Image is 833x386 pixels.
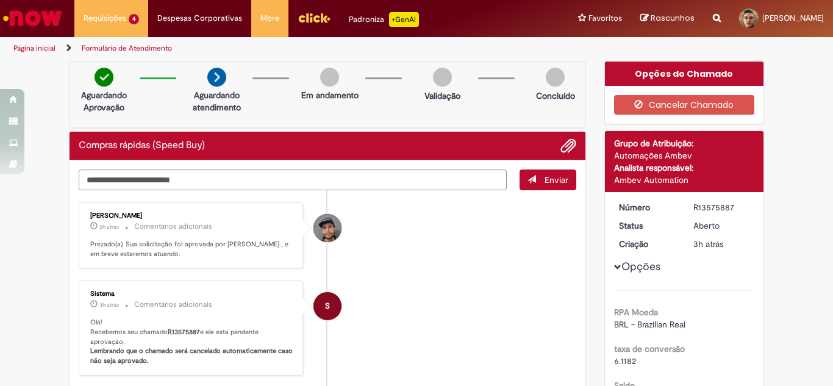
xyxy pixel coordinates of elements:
img: img-circle-grey.png [546,68,565,87]
a: Formulário de Atendimento [82,43,172,53]
div: Padroniza [349,12,419,27]
span: More [260,12,279,24]
span: Requisições [84,12,126,24]
img: img-circle-grey.png [320,68,339,87]
b: taxa de conversão [614,343,685,354]
div: System [313,292,341,320]
time: 29/09/2025 10:51:37 [99,301,119,309]
dt: Status [610,220,685,232]
p: Aguardando Aprovação [74,89,134,113]
span: Despesas Corporativas [157,12,242,24]
dt: Número [610,201,685,213]
small: Comentários adicionais [134,299,212,310]
span: [PERSON_NAME] [762,13,824,23]
span: 3h atrás [99,301,119,309]
span: 3h atrás [693,238,723,249]
dt: Criação [610,238,685,250]
img: click_logo_yellow_360x200.png [298,9,331,27]
textarea: Digite sua mensagem aqui... [79,170,507,190]
b: R13575887 [168,327,200,337]
h2: Compras rápidas (Speed Buy) Histórico de tíquete [79,140,205,151]
button: Cancelar Chamado [614,95,755,115]
img: ServiceNow [1,6,64,30]
div: Ambev Automation [614,174,755,186]
span: S [325,291,330,321]
a: Rascunhos [640,13,695,24]
span: BRL - Brazilian Real [614,319,685,330]
time: 29/09/2025 11:30:34 [99,223,119,231]
b: Lembrando que o chamado será cancelado automaticamente caso não seja aprovado. [90,346,295,365]
p: +GenAi [389,12,419,27]
div: Analista responsável: [614,162,755,174]
span: 2h atrás [99,223,119,231]
img: arrow-next.png [207,68,226,87]
p: Validação [424,90,460,102]
small: Comentários adicionais [134,221,212,232]
div: R13575887 [693,201,750,213]
div: Aberto [693,220,750,232]
p: Aguardando atendimento [187,89,246,113]
button: Adicionar anexos [560,138,576,154]
div: Grupo de Atribuição: [614,137,755,149]
img: img-circle-grey.png [433,68,452,87]
span: 6.1182 [614,356,636,366]
span: Enviar [545,174,568,185]
time: 29/09/2025 10:51:25 [693,238,723,249]
div: Joao Victor Soares De Assuncao Santos [313,214,341,242]
img: check-circle-green.png [95,68,113,87]
p: Olá! Recebemos seu chamado e ele esta pendente aprovação. [90,318,293,366]
div: Opções do Chamado [605,62,764,86]
span: Favoritos [588,12,622,24]
button: Enviar [520,170,576,190]
div: Sistema [90,290,293,298]
p: Prezado(a), Sua solicitação foi aprovada por [PERSON_NAME] , e em breve estaremos atuando. [90,240,293,259]
div: [PERSON_NAME] [90,212,293,220]
ul: Trilhas de página [9,37,546,60]
span: Rascunhos [651,12,695,24]
p: Concluído [536,90,575,102]
a: Página inicial [13,43,55,53]
div: Automações Ambev [614,149,755,162]
div: 29/09/2025 10:51:25 [693,238,750,250]
p: Em andamento [301,89,359,101]
b: RPA Moeda [614,307,658,318]
span: 4 [129,14,139,24]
